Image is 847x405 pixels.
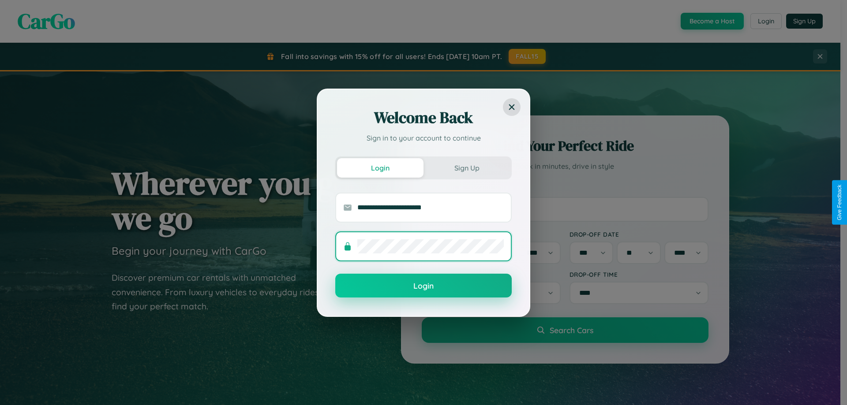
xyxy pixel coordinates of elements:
div: Give Feedback [836,185,843,220]
button: Login [337,158,423,178]
p: Sign in to your account to continue [335,133,512,143]
h2: Welcome Back [335,107,512,128]
button: Sign Up [423,158,510,178]
button: Login [335,274,512,297]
